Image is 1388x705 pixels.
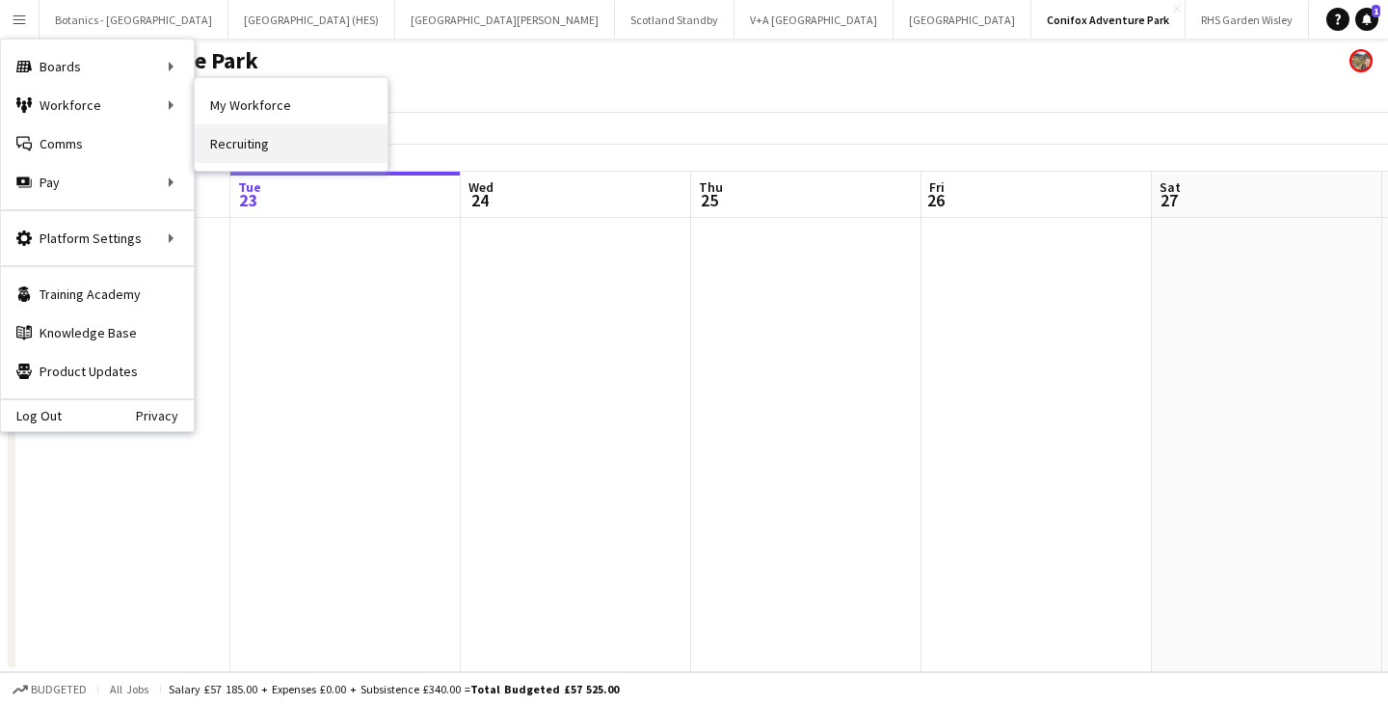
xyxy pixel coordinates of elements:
span: 25 [696,189,723,211]
a: Privacy [136,408,194,423]
span: All jobs [106,682,152,696]
span: Budgeted [31,683,87,696]
span: 23 [235,189,261,211]
span: Tue [238,178,261,196]
button: RHS Garden Wisley [1186,1,1309,39]
span: 26 [926,189,945,211]
a: Product Updates [1,352,194,391]
button: Conifox Adventure Park [1031,1,1186,39]
a: 1 [1355,8,1378,31]
span: 24 [466,189,494,211]
div: Platform Settings [1,219,194,258]
span: Wed [468,178,494,196]
button: Budgeted [10,679,90,700]
div: Salary £57 185.00 + Expenses £0.00 + Subsistence £340.00 = [169,682,619,696]
a: Log Out [1,408,62,423]
button: Scotland Standby [615,1,734,39]
a: Comms [1,124,194,163]
div: Boards [1,47,194,86]
button: [GEOGRAPHIC_DATA] [894,1,1031,39]
a: Training Academy [1,275,194,313]
span: 1 [1372,5,1380,17]
span: Total Budgeted £57 525.00 [470,682,619,696]
div: Workforce [1,86,194,124]
a: My Workforce [195,86,387,124]
span: 27 [1157,189,1181,211]
button: V+A [GEOGRAPHIC_DATA] [734,1,894,39]
button: [GEOGRAPHIC_DATA] (HES) [228,1,395,39]
a: Recruiting [195,124,387,163]
a: Knowledge Base [1,313,194,352]
div: Pay [1,163,194,202]
app-user-avatar: Alyce Paton [1349,49,1373,72]
span: Thu [699,178,723,196]
span: Fri [929,178,945,196]
span: Sat [1160,178,1181,196]
button: Botanics - [GEOGRAPHIC_DATA] [40,1,228,39]
button: [GEOGRAPHIC_DATA][PERSON_NAME] [395,1,615,39]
